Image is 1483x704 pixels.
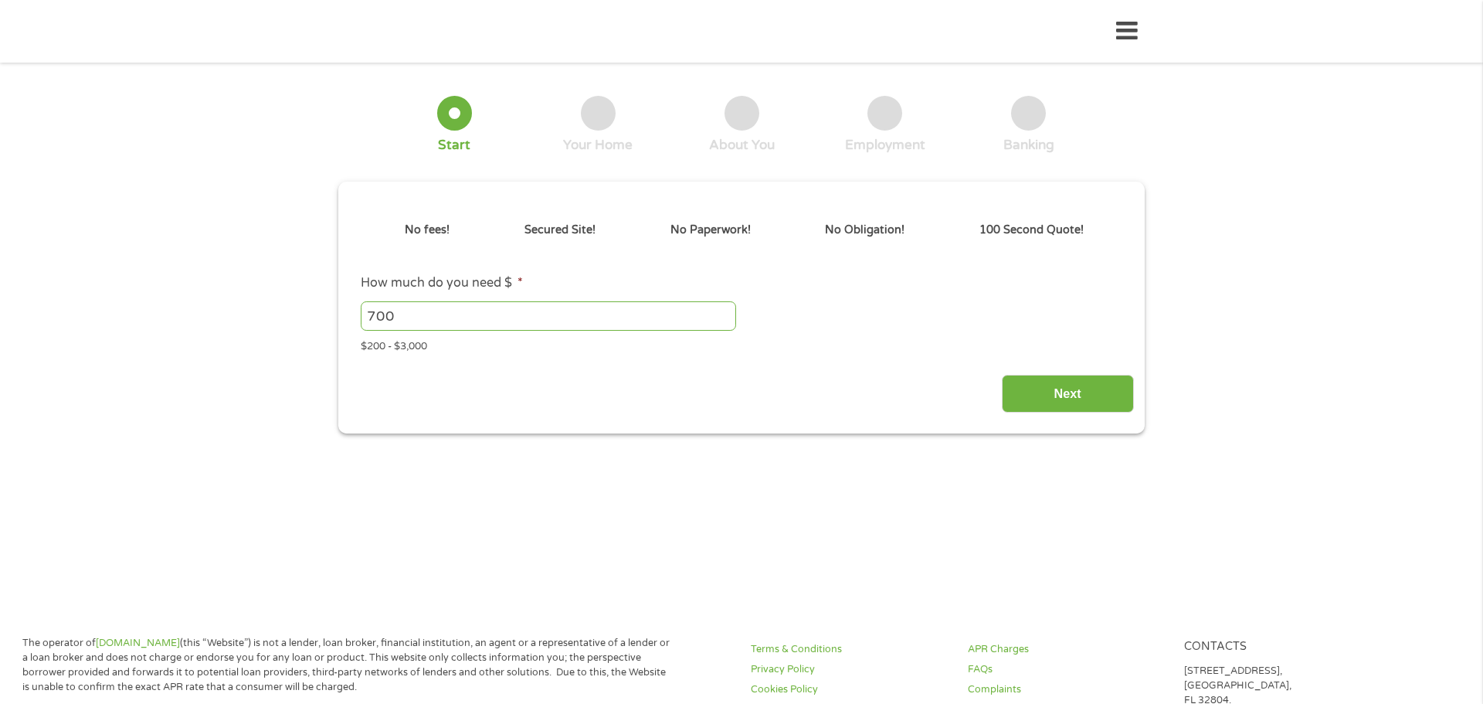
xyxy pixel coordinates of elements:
a: Complaints [968,682,1166,697]
p: No Paperwork! [670,222,751,239]
label: How much do you need $ [361,275,523,291]
p: Secured Site! [524,222,596,239]
p: The operator of (this “Website”) is not a lender, loan broker, financial institution, an agent or... [22,636,672,695]
p: 100 Second Quote! [979,222,1084,239]
input: Next [1002,375,1134,413]
div: $200 - $3,000 [361,334,1122,355]
div: Employment [845,137,925,154]
div: Banking [1003,137,1054,154]
a: [DOMAIN_NAME] [96,637,180,649]
div: Your Home [563,137,633,154]
a: Cookies Policy [751,682,949,697]
h4: Contacts [1184,640,1382,655]
a: Terms & Conditions [751,642,949,657]
p: No fees! [405,222,450,239]
a: APR Charges [968,642,1166,657]
a: FAQs [968,662,1166,677]
div: About You [709,137,775,154]
p: No Obligation! [825,222,904,239]
a: Privacy Policy [751,662,949,677]
div: Start [438,137,470,154]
